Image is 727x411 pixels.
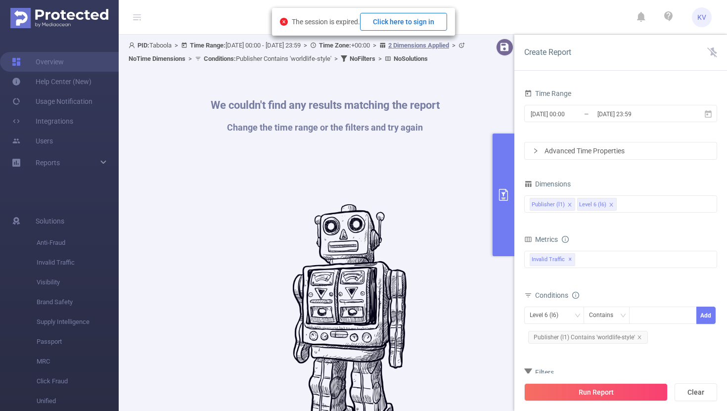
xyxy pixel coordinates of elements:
i: icon: info-circle [572,292,579,299]
a: Reports [36,153,60,173]
b: Time Range: [190,42,226,49]
li: Level 6 (l6) [577,198,617,211]
b: No Solutions [394,55,428,62]
a: Help Center (New) [12,72,91,91]
i: icon: down [620,313,626,320]
span: > [331,55,341,62]
span: ✕ [568,254,572,266]
span: > [301,42,310,49]
div: Level 6 (l6) [530,307,565,323]
a: Overview [12,52,64,72]
span: > [449,42,458,49]
span: MRC [37,352,119,371]
u: 2 Dimensions Applied [388,42,449,49]
i: icon: info-circle [562,236,569,243]
button: Click here to sign in [360,13,447,31]
b: Time Zone: [319,42,351,49]
span: Invalid Traffic [37,253,119,273]
i: icon: close-circle [280,18,288,26]
span: Reports [36,159,60,167]
div: Contains [589,307,620,323]
input: Start date [530,107,610,121]
img: Protected Media [10,8,108,28]
span: > [172,42,181,49]
span: Filters [524,368,554,376]
span: The session is expired. [292,18,447,26]
span: > [185,55,195,62]
b: No Filters [350,55,375,62]
span: Passport [37,332,119,352]
i: icon: close [567,202,572,208]
h1: We couldn't find any results matching the report [211,100,440,111]
i: icon: right [533,148,539,154]
b: Conditions : [204,55,236,62]
span: Publisher Contains 'worldlife-style' [204,55,331,62]
a: Usage Notification [12,91,92,111]
div: icon: rightAdvanced Time Properties [525,142,717,159]
button: Run Report [524,383,668,401]
b: No Time Dimensions [129,55,185,62]
span: Metrics [524,235,558,243]
input: End date [596,107,677,121]
div: Level 6 (l6) [579,198,606,211]
span: Solutions [36,211,64,231]
a: Integrations [12,111,73,131]
b: PID: [137,42,149,49]
span: Publisher (l1) Contains 'worldlife-style' [528,331,648,344]
span: Time Range [524,90,571,97]
i: icon: user [129,42,137,48]
span: Dimensions [524,180,571,188]
span: Brand Safety [37,292,119,312]
span: Taboola [DATE] 00:00 - [DATE] 23:59 +00:00 [129,42,467,62]
li: Publisher (l1) [530,198,575,211]
span: Supply Intelligence [37,312,119,332]
span: Visibility [37,273,119,292]
span: Conditions [535,291,579,299]
span: Create Report [524,47,571,57]
button: Clear [675,383,717,401]
button: Add [696,307,716,324]
span: Click Fraud [37,371,119,391]
i: icon: close [609,202,614,208]
a: Users [12,131,53,151]
span: Invalid Traffic [530,253,575,266]
div: Publisher (l1) [532,198,565,211]
span: > [370,42,379,49]
i: icon: down [575,313,581,320]
span: Unified [37,391,119,411]
span: Anti-Fraud [37,233,119,253]
h1: Change the time range or the filters and try again [211,123,440,132]
i: icon: close [637,335,642,340]
span: > [375,55,385,62]
span: KV [697,7,706,27]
